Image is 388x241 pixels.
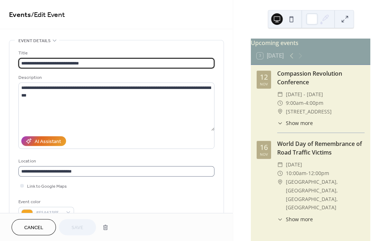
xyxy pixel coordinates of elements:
span: [DATE] - [DATE] [286,90,323,99]
div: ​ [277,107,283,116]
a: Events [9,8,31,22]
span: - [306,169,308,178]
span: [STREET_ADDRESS] [286,107,332,116]
button: ​Show more [277,119,313,127]
div: 12 [260,73,268,81]
div: Upcoming events [251,39,370,47]
span: 10:00am [286,169,306,178]
div: Title [18,49,213,57]
div: 16 [260,144,268,151]
button: Cancel [12,219,56,235]
div: ​ [277,160,283,169]
span: [GEOGRAPHIC_DATA], [GEOGRAPHIC_DATA], [GEOGRAPHIC_DATA], [GEOGRAPHIC_DATA] [286,178,365,212]
div: ​ [277,169,283,178]
span: / Edit Event [31,8,65,22]
div: ​ [277,215,283,223]
div: ​ [277,90,283,99]
span: 9:00am [286,99,304,107]
div: Location [18,157,213,165]
div: Event color [18,198,73,206]
div: ​ [277,99,283,107]
div: Compassion Revolution Conference [277,69,365,86]
button: ​Show more [277,215,313,223]
span: Show more [286,119,313,127]
span: #F5A623FF [36,209,62,217]
div: Nov [260,82,268,86]
div: World Day of Remembrance of Road Traffic Victims [277,139,365,157]
button: AI Assistant [21,136,66,146]
div: Description [18,74,213,81]
div: AI Assistant [35,138,61,146]
div: ​ [277,178,283,186]
span: Link to Google Maps [27,183,67,190]
span: Show more [286,215,313,223]
span: 12:00pm [308,169,329,178]
span: [DATE] [286,160,302,169]
div: ​ [277,119,283,127]
span: 4:00pm [305,99,323,107]
span: Cancel [24,224,43,232]
div: Nov [260,152,268,156]
span: Event details [18,37,51,45]
span: - [304,99,305,107]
